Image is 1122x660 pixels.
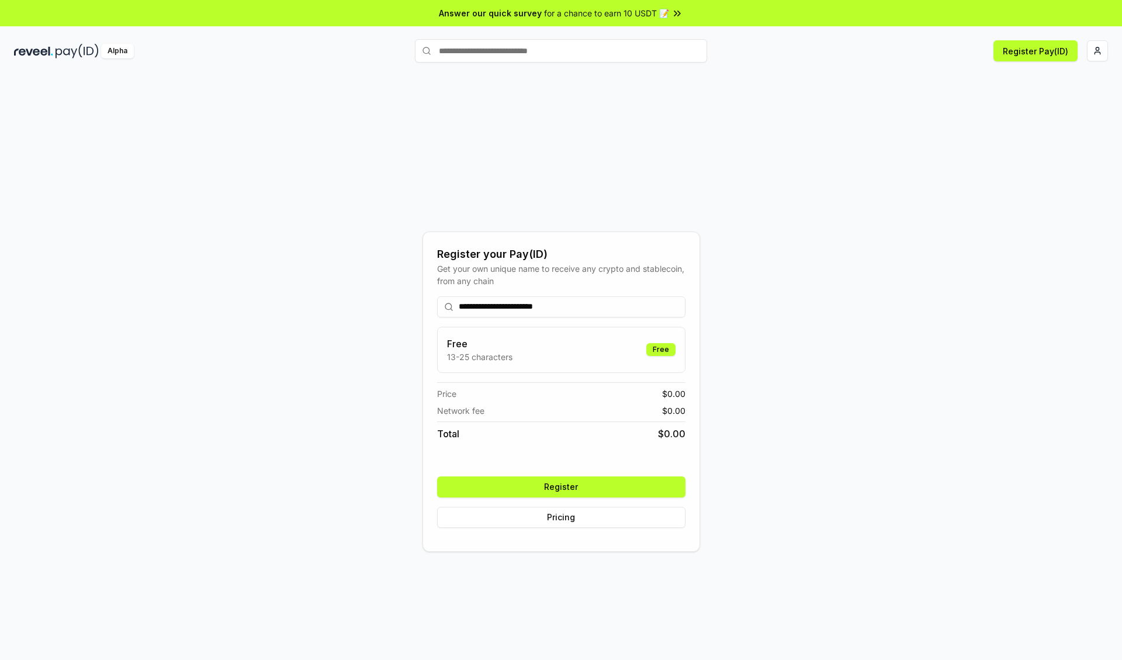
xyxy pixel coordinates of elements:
[437,507,685,528] button: Pricing
[439,7,542,19] span: Answer our quick survey
[662,388,685,400] span: $ 0.00
[56,44,99,58] img: pay_id
[437,262,685,287] div: Get your own unique name to receive any crypto and stablecoin, from any chain
[544,7,669,19] span: for a chance to earn 10 USDT 📝
[437,246,685,262] div: Register your Pay(ID)
[437,476,685,497] button: Register
[437,405,484,417] span: Network fee
[447,351,512,363] p: 13-25 characters
[101,44,134,58] div: Alpha
[662,405,685,417] span: $ 0.00
[993,40,1078,61] button: Register Pay(ID)
[658,427,685,441] span: $ 0.00
[646,343,676,356] div: Free
[437,388,456,400] span: Price
[437,427,459,441] span: Total
[447,337,512,351] h3: Free
[14,44,53,58] img: reveel_dark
